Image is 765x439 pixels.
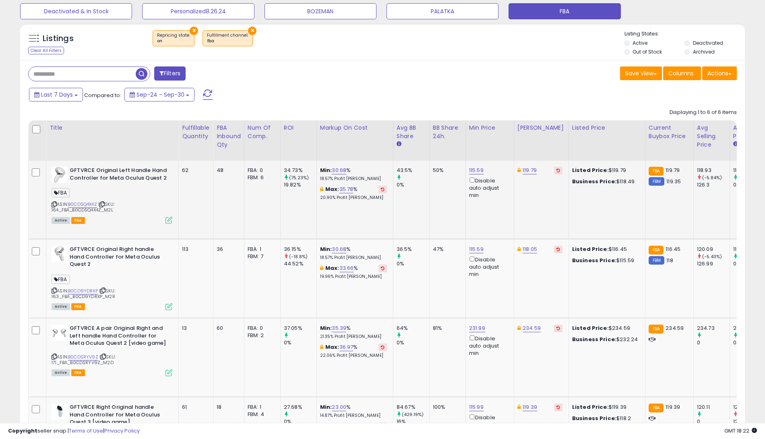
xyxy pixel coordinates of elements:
a: 118.05 [523,245,537,253]
strong: Copyright [8,427,37,435]
label: Out of Stock [633,48,662,55]
div: Min Price [469,124,511,132]
div: 61 [182,404,207,411]
div: Disable auto adjust min [469,255,508,278]
b: Listed Price: [572,403,609,411]
b: Listed Price: [572,324,609,332]
div: 47% [433,246,459,253]
b: Business Price: [572,414,616,422]
div: 120.09 [697,246,730,253]
button: Sep-24 - Sep-30 [124,88,194,101]
div: 60 [217,325,238,332]
div: 48 [217,167,238,174]
b: GFTVRCE Right Original handle Hand Controller for Meta Oculus Quest 3 [video game] [70,404,167,428]
a: Terms of Use [69,427,103,435]
span: FBA [71,303,85,310]
span: FBA [71,217,85,224]
small: (-18.8%) [289,253,308,260]
div: 113 [182,246,207,253]
div: ASIN: [52,167,172,223]
span: Columns [668,69,694,77]
small: FBA [649,404,664,412]
div: 64% [397,325,429,332]
div: 44.52% [284,260,316,267]
div: on [157,38,190,44]
a: 115.59 [469,245,484,253]
p: 14.87% Profit [PERSON_NAME] [320,413,387,418]
div: Listed Price [572,124,642,132]
small: (-5.43%) [702,253,722,260]
small: FBA [649,325,664,333]
div: FBA inbound Qty [217,124,241,149]
span: 116.45 [666,245,680,253]
div: fba [207,38,248,44]
b: Min: [320,403,332,411]
label: Archived [693,48,715,55]
div: Disable auto adjust min [469,176,508,199]
div: 50% [433,167,459,174]
b: GFTVRCE Original Right handle Hand Controller for Meta Oculus Quest 2 [70,246,167,270]
button: FBA [509,3,620,19]
div: Clear All Filters [28,47,64,54]
a: 30.68 [332,166,346,174]
a: 119.39 [523,403,537,411]
span: 119.79 [666,166,680,174]
a: 33.66 [339,264,354,272]
button: BOZEMAN [265,3,376,19]
div: [PERSON_NAME] [517,124,565,132]
div: % [320,246,387,261]
div: Displaying 1 to 6 of 6 items [670,109,737,116]
a: 115.59 [469,166,484,174]
div: FBM: 7 [248,253,274,260]
a: B0CDSQ4X4Z [68,201,97,208]
div: FBA: 0 [248,325,274,332]
span: 234.59 [666,324,684,332]
label: Deactivated [693,39,723,46]
small: FBM [649,256,664,265]
div: Avg Selling Price [697,124,726,149]
div: 126.3 [697,181,730,188]
b: Business Price: [572,178,616,185]
div: 118.93 [697,167,730,174]
div: 36.5% [397,246,429,253]
a: 119.79 [523,166,537,174]
span: FBA [52,275,70,284]
div: BB Share 24h. [433,124,462,141]
span: | SKU: 163_FBA_B0CD9YDRXP_M2R [52,288,115,300]
span: 119.39 [666,403,680,411]
span: | SKU: 171_FBA_B0CDSRYV9Z_M2D [52,354,116,366]
div: $115.59 [572,257,639,264]
p: Listing States: [624,30,745,38]
div: FBA: 1 [248,246,274,253]
small: FBA [649,167,664,176]
div: 27.68% [284,404,316,411]
div: Avg BB Share [397,124,426,141]
div: 19.82% [284,181,316,188]
b: Min: [320,166,332,174]
b: GFTVRCE A pair Original Right and Left handle Hand Controller for Meta Oculus Quest 2 [video game] [70,325,167,349]
span: All listings currently available for purchase on Amazon [52,369,70,376]
button: Deactivated & In Stock [20,3,132,19]
div: 36.15% [284,246,316,253]
div: Avg Win Price [733,124,763,141]
b: Business Price: [572,335,616,343]
button: Personalized8.26.24 [142,3,254,19]
div: 0% [397,339,429,346]
div: 126.99 [697,260,730,267]
b: Max: [325,264,339,272]
div: 18 [217,404,238,411]
div: FBA: 1 [248,404,274,411]
span: All listings currently available for purchase on Amazon [52,303,70,310]
a: B0CD9YDRXP [68,288,98,294]
div: ASIN: [52,246,172,309]
div: $118.2 [572,415,639,422]
img: 31t9C2rg2cL._SL40_.jpg [52,325,68,341]
div: ASIN: [52,325,172,375]
small: FBA [649,246,664,255]
div: 43.5% [397,167,429,174]
div: % [320,325,387,340]
img: 318zId7r+hL._SL40_.jpg [52,246,68,262]
span: FBA [71,369,85,376]
span: Sep-24 - Sep-30 [136,91,184,99]
div: % [320,344,387,358]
